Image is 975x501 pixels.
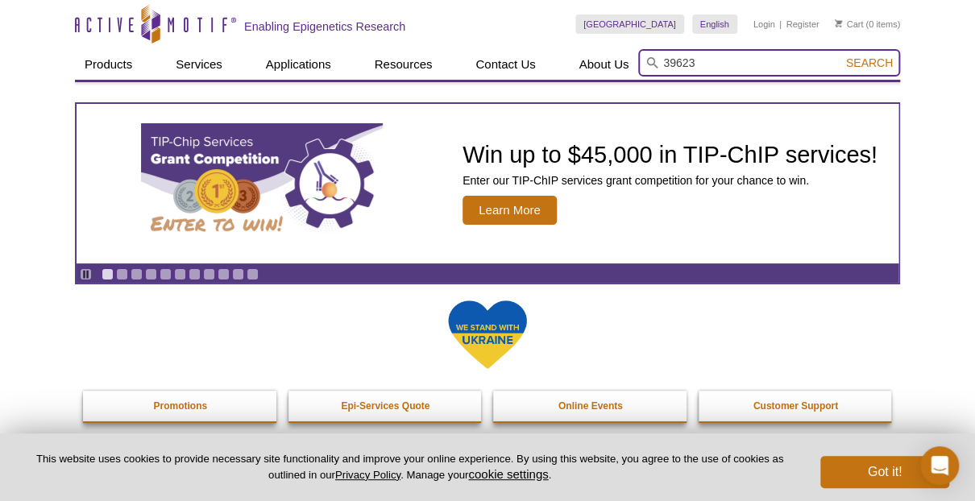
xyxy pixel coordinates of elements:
a: Go to slide 5 [160,268,172,280]
strong: Epi-Services Quote [341,400,429,412]
h2: Win up to $45,000 in TIP-ChIP services! [463,143,877,167]
a: Privacy Policy [335,469,400,481]
a: Customer Support [699,391,894,421]
a: Register [786,19,819,30]
article: TIP-ChIP Services Grant Competition [77,104,898,263]
input: Keyword, Cat. No. [638,49,900,77]
a: Login [753,19,775,30]
a: TIP-ChIP Services Grant Competition Win up to $45,000 in TIP-ChIP services! Enter our TIP-ChIP se... [77,104,898,263]
a: Go to slide 7 [189,268,201,280]
strong: Customer Support [753,400,838,412]
a: Go to slide 8 [203,268,215,280]
a: Go to slide 6 [174,268,186,280]
li: (0 items) [835,14,900,34]
strong: Promotions [153,400,207,412]
a: Go to slide 11 [247,268,259,280]
button: Got it! [820,456,949,488]
a: Go to slide 1 [102,268,114,280]
img: Your Cart [835,19,842,27]
li: | [779,14,782,34]
a: Go to slide 9 [218,268,230,280]
h2: Enabling Epigenetics Research [244,19,405,34]
a: English [692,14,737,34]
a: Online Events [493,391,688,421]
a: About Us [570,49,639,80]
a: Toggle autoplay [80,268,92,280]
a: Go to slide 10 [232,268,244,280]
a: Epi-Services Quote [288,391,483,421]
span: Search [846,56,893,69]
strong: Online Events [558,400,623,412]
img: We Stand With Ukraine [447,299,528,371]
a: [GEOGRAPHIC_DATA] [575,14,684,34]
a: Contact Us [466,49,545,80]
a: Go to slide 2 [116,268,128,280]
a: Applications [256,49,341,80]
div: Open Intercom Messenger [920,446,959,485]
p: This website uses cookies to provide necessary site functionality and improve your online experie... [26,452,794,482]
a: Products [75,49,142,80]
button: Search [841,56,898,70]
a: Promotions [83,391,278,421]
a: Cart [835,19,863,30]
a: Services [166,49,232,80]
p: Enter our TIP-ChIP services grant competition for your chance to win. [463,173,877,188]
a: Resources [365,49,442,80]
span: Learn More [463,196,557,225]
a: Go to slide 3 [131,268,143,280]
a: Go to slide 4 [145,268,157,280]
button: cookie settings [468,467,548,481]
img: TIP-ChIP Services Grant Competition [141,123,383,244]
